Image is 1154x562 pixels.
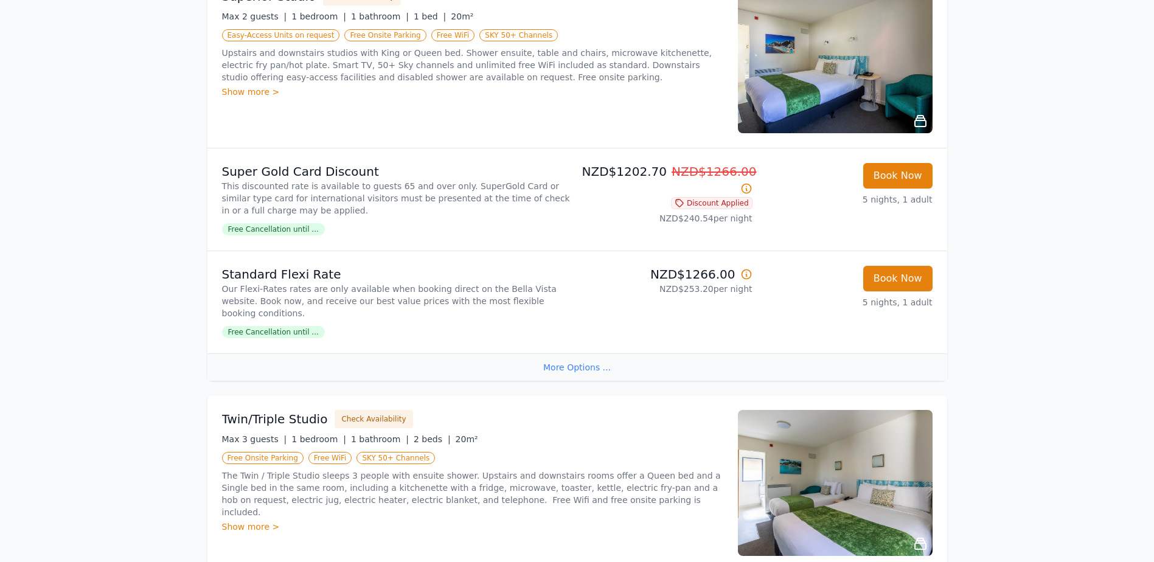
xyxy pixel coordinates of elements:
[431,29,475,41] span: Free WiFi
[762,193,933,206] p: 5 nights, 1 adult
[451,12,473,21] span: 20m²
[222,411,328,428] h3: Twin/Triple Studio
[582,283,753,295] p: NZD$253.20 per night
[762,296,933,308] p: 5 nights, 1 adult
[222,521,723,533] div: Show more >
[671,197,753,209] span: Discount Applied
[479,29,558,41] span: SKY 50+ Channels
[222,452,304,464] span: Free Onsite Parking
[351,434,409,444] span: 1 bathroom |
[308,452,352,464] span: Free WiFi
[222,266,572,283] p: Standard Flexi Rate
[207,353,947,381] div: More Options ...
[291,434,346,444] span: 1 bedroom |
[582,212,753,224] p: NZD$240.54 per night
[222,12,287,21] span: Max 2 guests |
[222,470,723,518] p: The Twin / Triple Studio sleeps 3 people with ensuite shower. Upstairs and downstairs rooms offer...
[351,12,409,21] span: 1 bathroom |
[222,223,325,235] span: Free Cancellation until ...
[291,12,346,21] span: 1 bedroom |
[222,86,723,98] div: Show more >
[222,29,340,41] span: Easy-Access Units on request
[863,266,933,291] button: Book Now
[863,163,933,189] button: Book Now
[344,29,426,41] span: Free Onsite Parking
[582,163,753,197] p: NZD$1202.70
[414,434,451,444] span: 2 beds |
[222,180,572,217] p: This discounted rate is available to guests 65 and over only. SuperGold Card or similar type card...
[222,163,572,180] p: Super Gold Card Discount
[414,12,446,21] span: 1 bed |
[222,47,723,83] p: Upstairs and downstairs studios with King or Queen bed. Shower ensuite, table and chairs, microwa...
[335,410,412,428] button: Check Availability
[222,434,287,444] span: Max 3 guests |
[222,283,572,319] p: Our Flexi-Rates rates are only available when booking direct on the Bella Vista website. Book now...
[222,326,325,338] span: Free Cancellation until ...
[672,164,757,179] span: NZD$1266.00
[582,266,753,283] p: NZD$1266.00
[356,452,435,464] span: SKY 50+ Channels
[456,434,478,444] span: 20m²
